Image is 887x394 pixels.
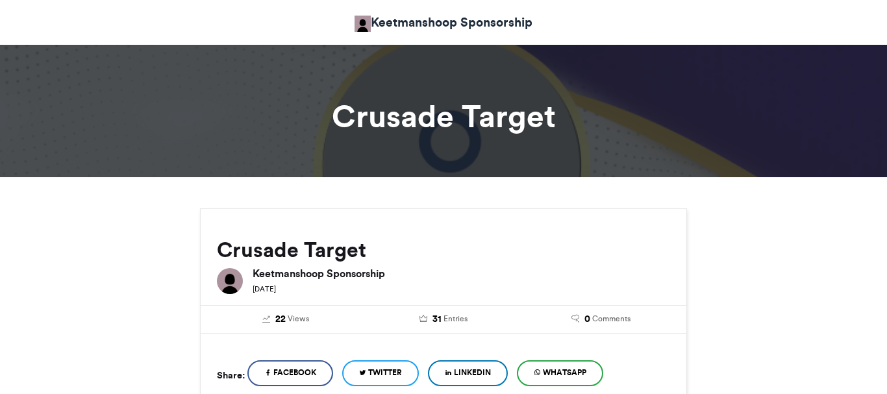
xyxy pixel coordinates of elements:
span: 31 [432,312,442,326]
a: Facebook [247,360,333,386]
span: Comments [592,313,631,325]
h2: Crusade Target [217,238,670,262]
span: Twitter [368,367,402,378]
h6: Keetmanshoop Sponsorship [253,268,670,278]
h5: Share: [217,367,245,384]
a: 0 Comments [532,312,670,326]
a: WhatsApp [517,360,603,386]
h1: Crusade Target [83,101,804,132]
small: [DATE] [253,284,276,293]
span: WhatsApp [543,367,586,378]
span: Facebook [273,367,316,378]
span: Views [288,313,309,325]
a: Twitter [342,360,419,386]
span: 22 [275,312,286,326]
img: Keetmanshoop Sponsorship [355,16,371,32]
span: 0 [584,312,590,326]
a: 31 Entries [375,312,513,326]
span: Entries [443,313,468,325]
img: Keetmanshoop Sponsorship [217,268,243,294]
a: 22 Views [217,312,355,326]
a: LinkedIn [428,360,508,386]
a: Keetmanshoop Sponsorship [355,13,532,32]
span: LinkedIn [454,367,491,378]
